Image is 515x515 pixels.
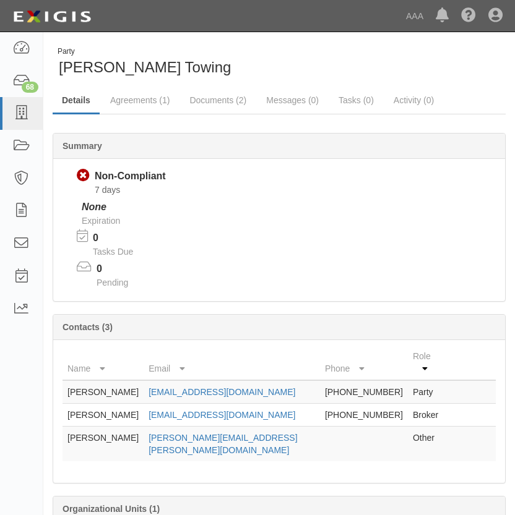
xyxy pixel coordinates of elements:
[63,380,144,404] td: [PERSON_NAME]
[77,169,90,182] i: Non-Compliant
[82,202,106,212] i: None
[320,380,408,404] td: [PHONE_NUMBER]
[59,59,231,75] span: [PERSON_NAME] Towing
[180,88,256,113] a: Documents (2)
[82,216,120,226] span: Expiration
[95,169,166,184] div: Non-Compliant
[97,262,144,276] p: 0
[461,9,476,23] i: Help Center - Complianz
[408,345,446,380] th: Role
[63,504,160,514] b: Organizational Units (1)
[97,278,128,287] span: Pending
[149,410,295,420] a: [EMAIL_ADDRESS][DOMAIN_NAME]
[149,387,295,397] a: [EMAIL_ADDRESS][DOMAIN_NAME]
[53,88,100,114] a: Details
[53,46,506,78] div: Whaley's Towing
[63,322,113,332] b: Contacts (3)
[95,185,120,195] span: Since 09/19/2025
[400,4,430,28] a: AAA
[22,82,38,93] div: 68
[257,88,328,113] a: Messages (0)
[329,88,383,113] a: Tasks (0)
[93,231,149,245] p: 0
[384,88,443,113] a: Activity (0)
[63,426,144,461] td: [PERSON_NAME]
[63,345,144,380] th: Name
[101,88,179,113] a: Agreements (1)
[408,403,446,426] td: Broker
[93,247,133,257] span: Tasks Due
[408,380,446,404] td: Party
[149,433,297,455] a: [PERSON_NAME][EMAIL_ADDRESS][PERSON_NAME][DOMAIN_NAME]
[63,141,102,151] b: Summary
[320,345,408,380] th: Phone
[408,426,446,461] td: Other
[63,403,144,426] td: [PERSON_NAME]
[144,345,320,380] th: Email
[9,6,95,28] img: logo-5460c22ac91f19d4615b14bd174203de0afe785f0fc80cf4dbbc73dc1793850b.png
[58,46,231,57] div: Party
[320,403,408,426] td: [PHONE_NUMBER]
